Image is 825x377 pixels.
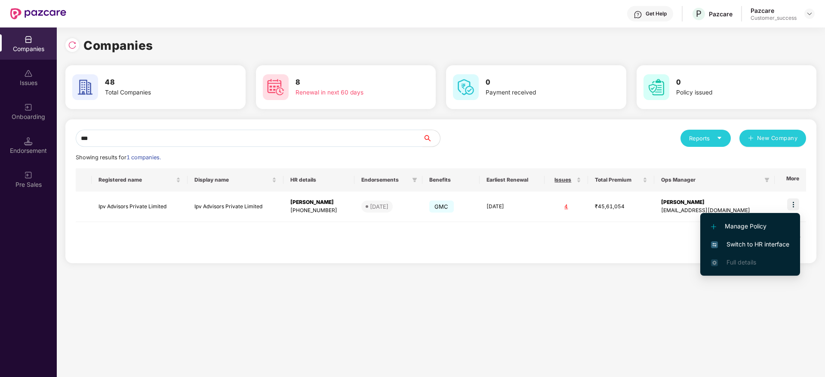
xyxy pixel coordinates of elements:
div: [EMAIL_ADDRESS][DOMAIN_NAME] [661,207,768,215]
h3: 48 [105,77,213,88]
button: plusNew Company [739,130,806,147]
img: svg+xml;base64,PHN2ZyBpZD0iUmVsb2FkLTMyeDMyIiB4bWxucz0iaHR0cDovL3d3dy53My5vcmcvMjAwMC9zdmciIHdpZH... [68,41,77,49]
td: Ipv Advisors Private Limited [92,192,188,222]
img: svg+xml;base64,PHN2ZyBpZD0iSGVscC0zMngzMiIgeG1sbnM9Imh0dHA6Ly93d3cudzMub3JnLzIwMDAvc3ZnIiB3aWR0aD... [634,10,642,19]
div: Pazcare [751,6,797,15]
div: 4 [551,203,581,211]
span: Ops Manager [661,176,761,183]
span: search [422,135,440,142]
div: Total Companies [105,88,213,97]
span: 1 companies. [126,154,161,161]
span: Display name [194,176,270,183]
div: [PHONE_NUMBER] [290,207,348,215]
th: Earliest Renewal [480,168,545,192]
div: Renewal in next 60 days [296,88,404,97]
th: HR details [283,168,354,192]
td: Ipv Advisors Private Limited [188,192,283,222]
div: Payment received [486,88,594,97]
img: svg+xml;base64,PHN2ZyBpZD0iRHJvcGRvd24tMzJ4MzIiIHhtbG5zPSJodHRwOi8vd3d3LnczLm9yZy8yMDAwL3N2ZyIgd2... [806,10,813,17]
h3: 8 [296,77,404,88]
span: New Company [757,134,798,143]
img: svg+xml;base64,PHN2ZyB4bWxucz0iaHR0cDovL3d3dy53My5vcmcvMjAwMC9zdmciIHdpZHRoPSI2MCIgaGVpZ2h0PSI2MC... [263,74,289,100]
th: Display name [188,168,283,192]
img: svg+xml;base64,PHN2ZyB4bWxucz0iaHR0cDovL3d3dy53My5vcmcvMjAwMC9zdmciIHdpZHRoPSIxNi4zNjMiIGhlaWdodD... [711,259,718,266]
img: svg+xml;base64,PHN2ZyB3aWR0aD0iMTQuNSIgaGVpZ2h0PSIxNC41IiB2aWV3Qm94PSIwIDAgMTYgMTYiIGZpbGw9Im5vbm... [24,137,33,146]
th: Benefits [422,168,480,192]
th: Total Premium [588,168,655,192]
img: svg+xml;base64,PHN2ZyB4bWxucz0iaHR0cDovL3d3dy53My5vcmcvMjAwMC9zdmciIHdpZHRoPSI2MCIgaGVpZ2h0PSI2MC... [643,74,669,100]
td: [DATE] [480,192,545,222]
div: [DATE] [370,202,388,211]
span: Showing results for [76,154,161,161]
img: svg+xml;base64,PHN2ZyBpZD0iSXNzdWVzX2Rpc2FibGVkIiB4bWxucz0iaHR0cDovL3d3dy53My5vcmcvMjAwMC9zdmciIH... [24,69,33,78]
div: Reports [689,134,722,143]
span: Issues [551,176,575,183]
h3: 0 [486,77,594,88]
span: Full details [726,258,756,266]
img: icon [787,198,799,210]
img: New Pazcare Logo [10,8,66,19]
th: Registered name [92,168,188,192]
div: [PERSON_NAME] [661,198,768,207]
div: Policy issued [676,88,785,97]
img: svg+xml;base64,PHN2ZyB4bWxucz0iaHR0cDovL3d3dy53My5vcmcvMjAwMC9zdmciIHdpZHRoPSIxMi4yMDEiIGhlaWdodD... [711,224,716,229]
span: Manage Policy [711,222,789,231]
th: More [775,168,806,192]
h1: Companies [83,36,153,55]
h3: 0 [676,77,785,88]
span: Total Premium [595,176,641,183]
img: svg+xml;base64,PHN2ZyB3aWR0aD0iMjAiIGhlaWdodD0iMjAiIHZpZXdCb3g9IjAgMCAyMCAyMCIgZmlsbD0ibm9uZSIgeG... [24,103,33,112]
span: filter [764,177,770,182]
div: ₹45,61,054 [595,203,648,211]
button: search [422,130,440,147]
img: svg+xml;base64,PHN2ZyB4bWxucz0iaHR0cDovL3d3dy53My5vcmcvMjAwMC9zdmciIHdpZHRoPSI2MCIgaGVpZ2h0PSI2MC... [453,74,479,100]
img: svg+xml;base64,PHN2ZyB3aWR0aD0iMjAiIGhlaWdodD0iMjAiIHZpZXdCb3g9IjAgMCAyMCAyMCIgZmlsbD0ibm9uZSIgeG... [24,171,33,179]
span: Registered name [99,176,174,183]
span: P [696,9,702,19]
span: Switch to HR interface [711,240,789,249]
th: Issues [545,168,588,192]
span: caret-down [717,135,722,141]
img: svg+xml;base64,PHN2ZyB4bWxucz0iaHR0cDovL3d3dy53My5vcmcvMjAwMC9zdmciIHdpZHRoPSI2MCIgaGVpZ2h0PSI2MC... [72,74,98,100]
span: Endorsements [361,176,409,183]
span: GMC [429,201,454,213]
span: filter [763,175,771,185]
img: svg+xml;base64,PHN2ZyB4bWxucz0iaHR0cDovL3d3dy53My5vcmcvMjAwMC9zdmciIHdpZHRoPSIxNiIgaGVpZ2h0PSIxNi... [711,241,718,248]
span: filter [412,177,417,182]
img: svg+xml;base64,PHN2ZyBpZD0iQ29tcGFuaWVzIiB4bWxucz0iaHR0cDovL3d3dy53My5vcmcvMjAwMC9zdmciIHdpZHRoPS... [24,35,33,44]
div: [PERSON_NAME] [290,198,348,207]
div: Pazcare [709,10,733,18]
span: plus [748,135,754,142]
div: Customer_success [751,15,797,21]
span: filter [410,175,419,185]
div: Get Help [646,10,667,17]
